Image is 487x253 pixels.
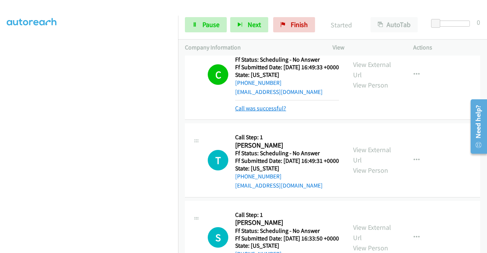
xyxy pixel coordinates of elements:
[235,242,339,250] h5: State: [US_STATE]
[208,227,228,248] div: The call is yet to be attempted
[208,64,228,85] h1: C
[208,150,228,170] div: The call is yet to be attempted
[465,96,487,157] iframe: Resource Center
[235,105,286,112] a: Call was successful?
[202,20,220,29] span: Pause
[208,150,228,170] h1: T
[235,88,323,95] a: [EMAIL_ADDRESS][DOMAIN_NAME]
[371,17,418,32] button: AutoTab
[235,64,339,71] h5: Ff Submitted Date: [DATE] 16:49:33 +0000
[235,211,339,219] h5: Call Step: 1
[235,235,339,242] h5: Ff Submitted Date: [DATE] 16:33:50 +0000
[235,182,323,189] a: [EMAIL_ADDRESS][DOMAIN_NAME]
[235,173,282,180] a: [PHONE_NUMBER]
[235,71,339,79] h5: State: [US_STATE]
[353,223,391,242] a: View External Url
[235,79,282,86] a: [PHONE_NUMBER]
[185,43,319,52] p: Company Information
[435,21,470,27] div: Delay between calls (in seconds)
[291,20,308,29] span: Finish
[208,227,228,248] h1: S
[235,227,339,235] h5: Ff Status: Scheduling - No Answer
[235,56,339,64] h5: Ff Status: Scheduling - No Answer
[353,166,388,175] a: View Person
[235,141,337,150] h2: [PERSON_NAME]
[235,134,339,141] h5: Call Step: 1
[325,20,357,30] p: Started
[477,17,480,27] div: 0
[353,243,388,252] a: View Person
[230,17,268,32] button: Next
[235,150,339,157] h5: Ff Status: Scheduling - No Answer
[273,17,315,32] a: Finish
[235,157,339,165] h5: Ff Submitted Date: [DATE] 16:49:31 +0000
[353,145,391,164] a: View External Url
[353,81,388,89] a: View Person
[353,60,391,79] a: View External Url
[248,20,261,29] span: Next
[185,17,227,32] a: Pause
[413,43,480,52] p: Actions
[235,165,339,172] h5: State: [US_STATE]
[235,218,337,227] h2: [PERSON_NAME]
[333,43,399,52] p: View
